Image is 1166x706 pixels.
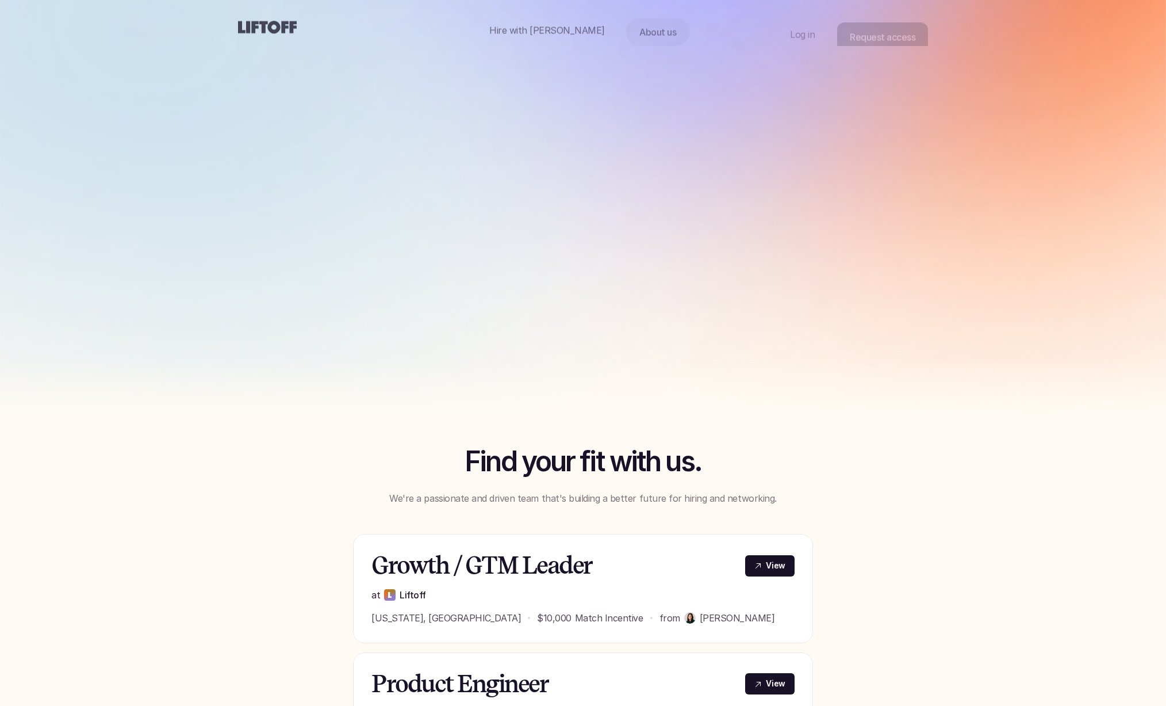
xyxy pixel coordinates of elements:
[554,164,569,194] span: e
[371,611,521,625] p: [US_STATE], [GEOGRAPHIC_DATA]
[700,611,775,625] p: [PERSON_NAME]
[565,128,580,159] span: o
[517,164,532,194] span: o
[589,93,594,124] span: l
[569,93,584,124] span: u
[850,30,915,44] p: Request access
[503,164,517,194] span: e
[535,128,545,159] span: f
[532,164,548,194] span: p
[475,93,502,124] span: W
[688,128,704,159] span: b
[766,560,785,572] p: View
[616,93,631,124] span: n
[666,128,682,159] span: d
[520,128,535,159] span: o
[382,447,784,477] h2: Find your fit with us.
[371,671,731,697] h3: Product Engineer
[613,128,628,159] span: n
[371,552,731,579] h3: Growth / GTM Leader
[382,491,784,505] p: We're a passionate and driven team that's building a better future for hiring and networking.
[663,164,672,194] span: t
[618,164,633,194] span: n
[659,611,680,625] p: from
[651,128,666,159] span: e
[523,93,532,124] span: r
[475,17,619,44] a: Nav Link
[475,128,490,159] span: u
[709,128,724,159] span: e
[603,164,618,194] span: n
[517,93,523,124] span: ’
[442,128,452,159] span: f
[411,202,755,299] p: The job ecosystem is collapsing: it’s overwhelming, transactional, and noisier than ever—and curr...
[400,588,426,602] p: Liftoff
[574,164,588,194] span: c
[837,22,928,51] a: Request access
[610,93,616,124] span: i
[532,93,547,124] span: e
[628,128,642,159] span: c
[575,611,643,625] p: Match Incentive
[487,164,503,194] span: p
[766,678,785,690] p: View
[491,128,500,159] span: r
[649,164,663,194] span: c
[790,28,815,41] p: Log in
[652,93,661,124] span: t
[537,611,572,625] p: $10,000
[776,21,829,48] a: Nav Link
[661,93,676,124] span: h
[682,128,688,159] span: i
[745,555,795,577] a: View
[626,18,690,46] a: Nav Link
[588,164,603,194] span: o
[411,312,755,368] p: On Liftoff you can open doors for others and nurture your real professional network, without the ...
[607,128,613,159] span: i
[676,93,691,124] span: e
[594,93,610,124] span: d
[467,128,475,159] span: t
[553,93,569,124] span: b
[631,93,647,124] span: g
[502,93,517,124] span: e
[672,164,679,194] span: .
[500,128,515,159] span: e
[371,588,380,602] p: at
[745,673,795,694] a: View
[642,128,651,159] span: r
[550,128,565,159] span: h
[549,164,554,194] span: l
[633,164,648,194] span: e
[639,25,676,39] p: About us
[704,128,709,159] span: l
[452,128,467,159] span: u
[581,128,602,159] span: w
[489,24,605,37] p: Hire with [PERSON_NAME]
[584,93,589,124] span: i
